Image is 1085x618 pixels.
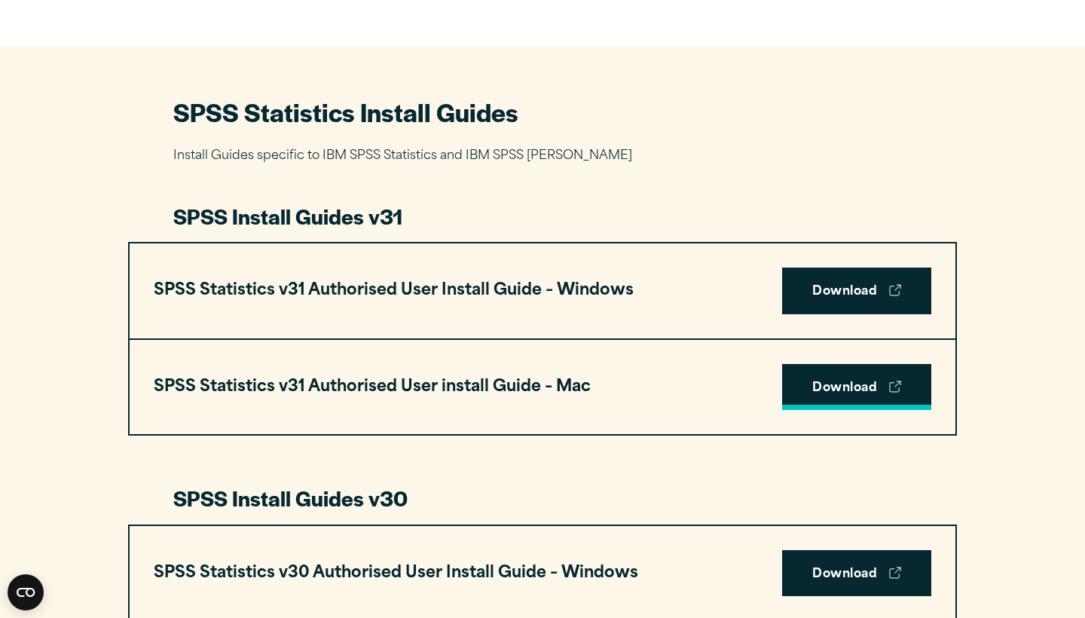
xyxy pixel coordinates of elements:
h3: SPSS Install Guides v30 [173,484,912,512]
a: Download [782,364,931,411]
h3: SPSS Statistics v31 Authorised User Install Guide – Windows [154,277,634,305]
h2: SPSS Statistics Install Guides [173,95,912,129]
a: Download [782,550,931,597]
h3: SPSS Install Guides v31 [173,202,912,231]
button: Open CMP widget [8,574,44,610]
h3: SPSS Statistics v31 Authorised User install Guide – Mac [154,373,591,402]
p: Install Guides specific to IBM SPSS Statistics and IBM SPSS [PERSON_NAME] [173,145,912,167]
h3: SPSS Statistics v30 Authorised User Install Guide – Windows [154,559,638,588]
a: Download [782,268,931,314]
